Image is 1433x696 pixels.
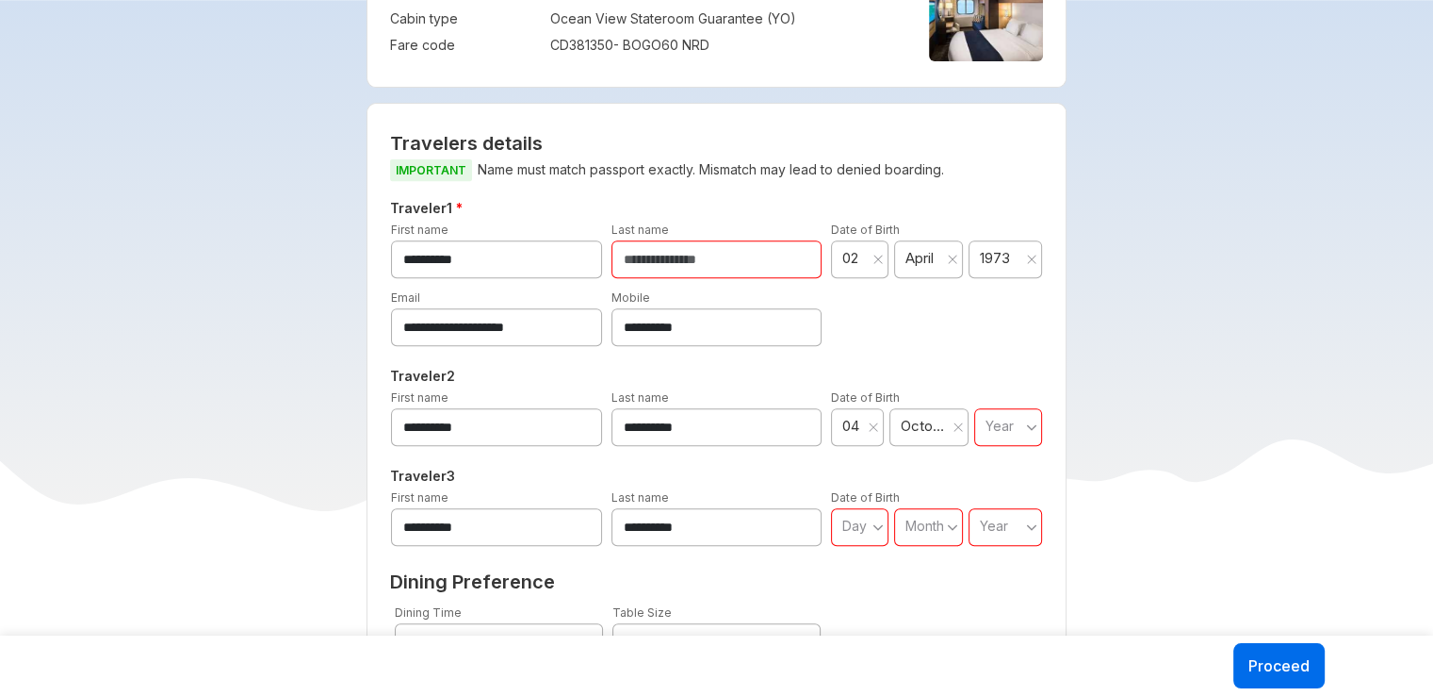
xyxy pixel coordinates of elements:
td: Cabin type [390,6,541,32]
label: Date of Birth [831,390,900,405]
h5: Traveler 2 [386,365,1047,388]
button: Clear [953,418,964,437]
svg: angle down [1026,418,1037,437]
span: Year [980,518,1008,534]
span: 02 [842,249,867,268]
label: Last name [611,390,669,405]
h2: Travelers details [390,132,1043,155]
svg: close [872,254,884,265]
svg: close [953,422,964,433]
button: Clear [947,250,958,269]
button: Proceed [1233,643,1325,688]
label: Last name [611,223,669,237]
svg: angle down [947,518,958,537]
button: Clear [872,250,884,269]
span: Month [905,518,944,534]
label: First name [391,490,448,505]
label: Dining Time [395,605,462,620]
td: Ocean View Stateroom Guarantee (YO) [550,6,897,32]
span: 1973 [980,249,1019,268]
h2: Dining Preference [390,571,1043,593]
span: Day [842,518,867,534]
label: Table Size [612,605,672,620]
h5: Traveler 3 [386,465,1047,488]
td: Fare code [390,32,541,58]
span: April [905,249,940,268]
td: : [541,6,550,32]
label: First name [391,223,448,237]
h5: Traveler 1 [386,197,1047,220]
button: Clear [1026,250,1037,269]
span: 04 [842,417,863,436]
span: IMPORTANT [390,159,472,181]
svg: close [1026,254,1037,265]
span: Year [985,418,1014,434]
td: : [541,32,550,58]
label: First name [391,390,448,405]
svg: angle down [872,518,884,537]
label: Email [391,290,420,305]
svg: angle down [1026,518,1037,537]
label: Mobile [611,290,650,305]
label: Date of Birth [831,490,900,505]
span: October [901,417,945,436]
label: Last name [611,490,669,505]
label: Date of Birth [831,223,900,237]
p: Name must match passport exactly. Mismatch may lead to denied boarding. [390,158,1043,182]
button: Clear [868,418,879,437]
svg: close [868,422,879,433]
svg: close [947,254,958,265]
div: CD381350 - BOGO60 NRD [550,36,897,55]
